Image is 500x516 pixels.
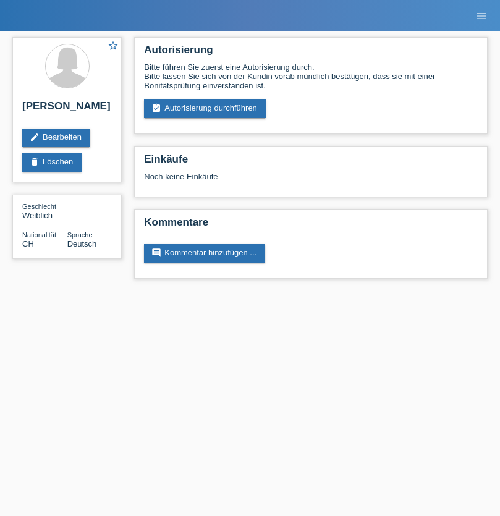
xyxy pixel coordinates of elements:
[22,153,82,172] a: deleteLöschen
[22,201,67,220] div: Weiblich
[144,44,478,62] h2: Autorisierung
[30,132,40,142] i: edit
[469,12,494,19] a: menu
[67,231,93,239] span: Sprache
[144,216,478,235] h2: Kommentare
[144,99,266,118] a: assignment_turned_inAutorisierung durchführen
[30,157,40,167] i: delete
[108,40,119,53] a: star_border
[22,203,56,210] span: Geschlecht
[22,129,90,147] a: editBearbeiten
[22,231,56,239] span: Nationalität
[151,248,161,258] i: comment
[22,239,34,248] span: Schweiz
[144,153,478,172] h2: Einkäufe
[151,103,161,113] i: assignment_turned_in
[144,172,478,190] div: Noch keine Einkäufe
[475,10,488,22] i: menu
[108,40,119,51] i: star_border
[144,62,478,90] div: Bitte führen Sie zuerst eine Autorisierung durch. Bitte lassen Sie sich von der Kundin vorab münd...
[144,244,265,263] a: commentKommentar hinzufügen ...
[67,239,97,248] span: Deutsch
[22,100,112,119] h2: [PERSON_NAME]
